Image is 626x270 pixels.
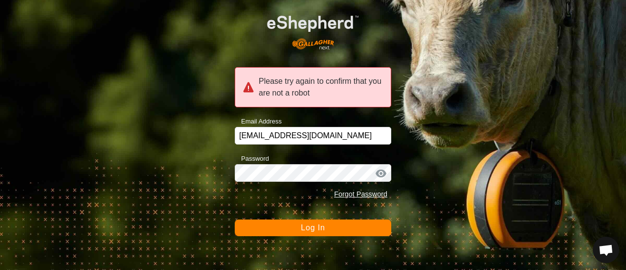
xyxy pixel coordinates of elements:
a: Forgot Password [334,190,387,198]
input: Email Address [235,127,391,145]
span: Log In [301,223,325,232]
img: E-shepherd Logo [250,2,376,56]
button: Log In [235,220,391,236]
label: Password [235,154,269,164]
label: Email Address [235,117,282,126]
div: Open chat [593,237,619,263]
div: Please try again to confirm that you are not a robot [235,67,391,107]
